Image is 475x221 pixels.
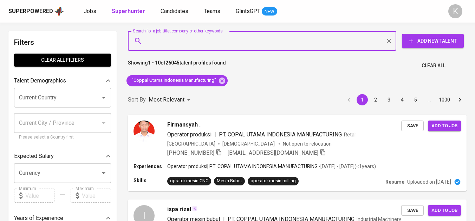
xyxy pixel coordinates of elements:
p: Expected Salary [14,152,54,160]
span: Add to job [431,122,457,130]
input: Value [25,189,54,203]
button: Clear All [419,59,448,72]
span: Operator produksi [167,131,212,138]
span: Save [405,207,420,215]
p: Most Relevant [149,96,184,104]
p: Resume [385,178,404,185]
button: Go to page 1000 [437,94,452,105]
button: Open [99,93,109,103]
b: Superhunter [112,8,145,14]
span: NEW [262,8,277,15]
button: Go to page 5 [410,94,421,105]
button: Add to job [428,205,461,216]
img: app logo [54,6,64,17]
b: 26045 [165,60,180,66]
span: Teams [204,8,220,14]
span: [PHONE_NUMBER] [167,149,214,156]
input: Value [82,189,111,203]
a: Jobs [84,7,98,16]
a: Superpoweredapp logo [8,6,64,17]
a: Candidates [161,7,190,16]
div: operator mesin milling [250,178,296,184]
div: "Coppal Utama Indonesia Manufacturing" [126,75,228,86]
div: Superpowered [8,7,53,16]
p: Skills [134,177,167,184]
div: Most Relevant [149,93,193,106]
span: PT. COPAL UTAMA INDONESIA MANUFACTURING [219,131,342,138]
p: Showing of talent profiles found [128,59,226,72]
p: Sort By [128,96,146,104]
span: Save [405,122,420,130]
div: Talent Demographics [14,74,111,88]
button: Save [401,205,424,216]
a: Teams [204,7,222,16]
div: Expected Salary [14,149,111,163]
span: Jobs [84,8,96,14]
span: "Coppal Utama Indonesia Manufacturing" [126,77,220,84]
div: … [423,96,435,103]
b: 1 - 10 [148,60,161,66]
p: Uploaded on [DATE] [407,178,451,185]
button: Go to next page [454,94,466,105]
p: Talent Demographics [14,76,66,85]
button: Open [99,168,109,178]
button: Clear [384,36,394,46]
a: Superhunter [112,7,147,16]
h6: Filters [14,37,111,48]
p: Experiences [134,163,167,170]
span: Add to job [431,207,457,215]
span: | [214,130,216,139]
span: Firmansyah . [167,121,201,129]
span: Clear All [422,61,445,70]
span: Retail [344,132,357,137]
span: ispa rizal [167,205,191,214]
span: Clear All filters [20,56,105,65]
p: Operator produksi | PT. COPAL UTAMA INDONESIA MANUFACTURING [167,163,318,170]
div: [GEOGRAPHIC_DATA] [167,140,215,147]
button: Add New Talent [402,34,464,48]
p: Please select a Country first [19,134,106,141]
div: Mesin Bubut [217,178,242,184]
span: Candidates [161,8,188,14]
a: Firmansyah .Operator produksi|PT. COPAL UTAMA INDONESIA MANUFACTURINGRetail[GEOGRAPHIC_DATA][DEMO... [128,115,467,191]
button: Add to job [428,121,461,131]
a: GlintsGPT NEW [236,7,277,16]
button: Go to page 4 [397,94,408,105]
button: Clear All filters [14,54,111,67]
span: Add New Talent [408,37,458,45]
button: Go to page 3 [383,94,395,105]
span: [EMAIL_ADDRESS][DOMAIN_NAME] [228,149,318,156]
span: [DEMOGRAPHIC_DATA] [222,140,276,147]
div: oprator mesin CNC [170,178,208,184]
nav: pagination navigation [342,94,467,105]
p: Not open to relocation [283,140,332,147]
div: K [448,4,462,18]
button: Save [401,121,424,131]
p: • [DATE] - [DATE] ( <1 years ) [318,163,376,170]
button: Go to page 2 [370,94,381,105]
button: page 1 [357,94,368,105]
img: magic_wand.svg [192,206,197,211]
span: GlintsGPT [236,8,260,14]
img: d0bffa33f1def442ecd487bb6f56e371.jpeg [134,121,155,142]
